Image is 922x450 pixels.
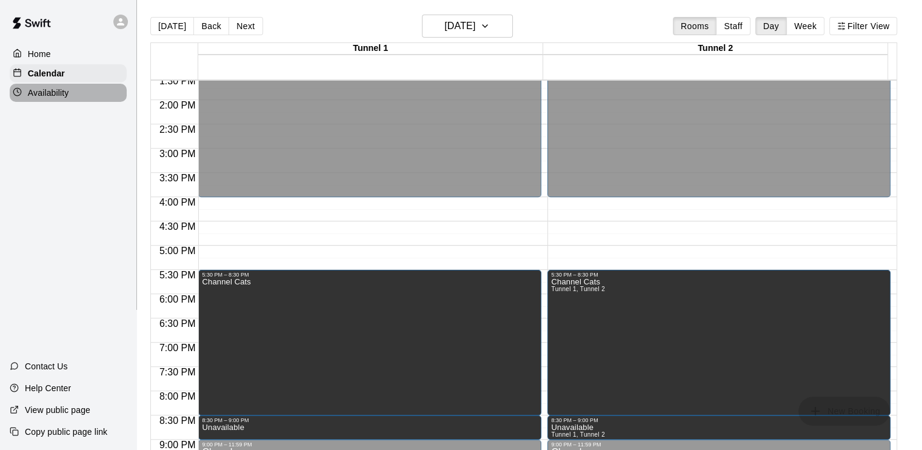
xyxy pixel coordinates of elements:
span: 9:00 PM [156,440,199,450]
span: 1:30 PM [156,76,199,86]
p: Copy public page link [25,426,107,438]
a: Calendar [10,64,127,82]
a: Home [10,45,127,63]
div: 9:00 PM – 11:59 PM [202,442,255,448]
span: 3:30 PM [156,173,199,183]
div: 8:30 PM – 9:00 PM [551,417,601,423]
button: [DATE] [422,15,513,38]
p: Availability [28,87,69,99]
p: Help Center [25,382,71,394]
span: 5:00 PM [156,246,199,256]
span: 7:00 PM [156,343,199,353]
div: Tunnel 2 [543,43,888,55]
div: 9:00 PM – 11:59 PM [551,442,604,448]
span: 6:30 PM [156,318,199,329]
span: 7:30 PM [156,367,199,377]
button: Filter View [829,17,897,35]
span: 6:00 PM [156,294,199,304]
button: Back [193,17,229,35]
div: 8:30 PM – 9:00 PM [202,417,252,423]
span: 4:30 PM [156,221,199,232]
span: 8:00 PM [156,391,199,401]
button: Week [786,17,824,35]
div: 5:30 PM – 8:30 PM: Channel Cats [547,270,890,415]
h6: [DATE] [444,18,475,35]
span: 8:30 PM [156,415,199,426]
div: Tunnel 1 [198,43,543,55]
div: 8:30 PM – 9:00 PM: Unavailable [547,415,890,440]
span: 2:30 PM [156,124,199,135]
div: 5:30 PM – 8:30 PM: Channel Cats [198,270,541,415]
button: Rooms [673,17,717,35]
p: Calendar [28,67,65,79]
p: Contact Us [25,360,68,372]
span: Tunnel 1, Tunnel 2 [551,286,604,292]
button: Next [229,17,262,35]
button: Staff [716,17,750,35]
div: 5:30 PM – 8:30 PM [551,272,601,278]
span: 5:30 PM [156,270,199,280]
span: Tunnel 1, Tunnel 2 [551,431,604,438]
span: 2:00 PM [156,100,199,110]
span: You don't have the permission to add bookings [798,405,890,415]
span: 4:00 PM [156,197,199,207]
p: View public page [25,404,90,416]
a: Availability [10,84,127,102]
div: 8:30 PM – 9:00 PM: Unavailable [198,415,541,440]
p: Home [28,48,51,60]
button: Day [755,17,787,35]
div: 5:30 PM – 8:30 PM [202,272,252,278]
button: [DATE] [150,17,194,35]
span: 3:00 PM [156,149,199,159]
